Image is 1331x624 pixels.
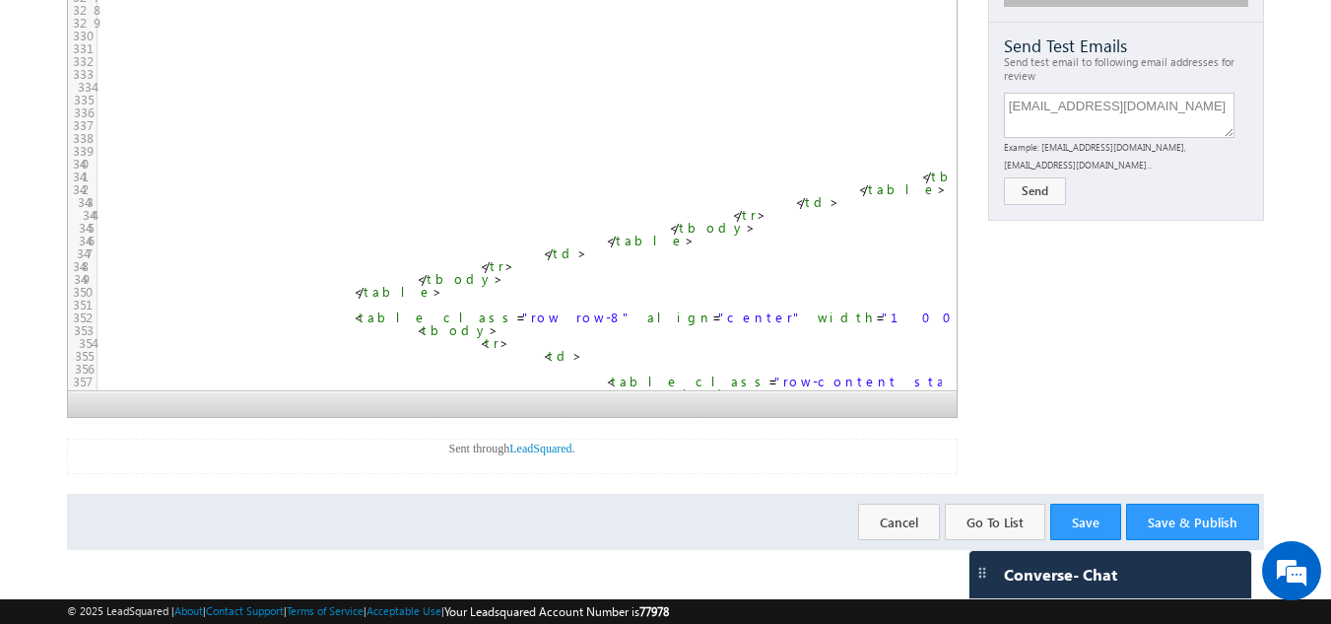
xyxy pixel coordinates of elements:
[68,208,97,221] div: 344
[68,285,97,298] div: 350
[101,193,835,210] span: </ >
[696,373,768,389] span: class
[68,349,97,362] div: 355
[68,118,97,131] div: 337
[101,129,1164,146] span: </ >
[101,104,1319,120] span: </ >
[548,347,572,364] span: td
[68,93,97,105] div: 335
[364,283,433,300] span: table
[742,206,757,223] span: tr
[774,373,984,389] span: "row-content stack"
[68,362,97,375] div: 356
[268,484,358,511] em: Start Chat
[102,104,331,129] div: Chat with us now
[1004,566,1117,584] span: Converse - Chat
[174,604,203,617] a: About
[68,298,97,311] div: 351
[287,604,364,617] a: Terms of Service
[67,602,669,621] span: © 2025 LeadSquared | | | | |
[366,604,441,617] a: Acceptable Use
[68,16,97,29] div: 329
[68,259,97,272] div: 348
[101,347,578,364] span: < >
[68,323,97,336] div: 353
[679,219,746,236] span: tbody
[33,104,83,129] img: d_60004797649_company_0_60004797649
[101,283,438,300] span: </ >
[1004,177,1066,205] button: Send
[974,565,990,581] img: carter-drag
[101,257,510,274] span: </ >
[68,29,97,41] div: 330
[101,91,1330,107] span: </ >
[945,504,1045,540] button: Go To List
[818,309,876,325] span: width
[68,157,97,170] div: 340
[101,206,763,223] span: </ >
[639,604,669,619] span: 77978
[68,170,97,182] div: 341
[490,257,504,274] span: tr
[68,144,97,157] div: 339
[68,131,97,144] div: 338
[509,442,571,455] a: LeadSquared
[443,309,516,325] span: class
[68,246,97,259] div: 347
[68,80,97,93] div: 334
[1126,504,1259,540] button: Save & Publish
[422,321,489,338] span: tbody
[931,168,998,184] span: tbody
[882,309,977,325] span: "100%"
[68,41,97,54] div: 331
[868,180,937,197] span: table
[1004,138,1249,173] div: Example: [EMAIL_ADDRESS][DOMAIN_NAME],[EMAIL_ADDRESS][DOMAIN_NAME]...
[68,234,97,246] div: 346
[1004,37,1249,55] div: Send Test Emails
[68,336,97,349] div: 354
[522,309,632,325] span: "row row-8"
[1050,504,1121,540] button: Save
[68,67,97,80] div: 333
[647,309,712,325] span: align
[68,272,97,285] div: 349
[68,387,97,400] div: 358
[68,375,97,387] div: 357
[68,221,97,234] div: 345
[101,168,1004,184] span: </ >
[858,504,940,540] button: Cancel
[1004,55,1249,83] div: Send test email to following email addresses for review
[101,116,1258,133] span: </ >
[485,334,499,351] span: tr
[359,309,428,325] span: table
[68,440,957,457] p: Sent through .
[68,311,97,323] div: 352
[101,334,505,351] span: < >
[68,105,97,118] div: 336
[611,373,680,389] span: table
[444,604,669,619] span: Your Leadsquared Account Number is
[101,142,1088,159] span: </ >
[101,232,691,248] span: </ >
[674,385,741,402] span: tbody
[101,385,747,402] span: < >
[427,270,494,287] span: tbody
[101,155,1015,172] span: </ >
[101,244,583,261] span: </ >
[101,180,943,197] span: </ >
[101,321,495,338] span: < >
[805,193,830,210] span: td
[101,219,752,236] span: </ >
[553,244,577,261] span: td
[616,232,685,248] span: table
[68,3,97,16] div: 328
[323,10,370,57] div: Minimize live chat window
[26,182,360,467] textarea: Type your message and hit 'Enter'
[68,182,97,195] div: 342
[718,309,802,325] span: "center"
[206,604,284,617] a: Contact Support
[68,54,97,67] div: 332
[68,195,97,208] div: 343
[101,270,499,287] span: </ >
